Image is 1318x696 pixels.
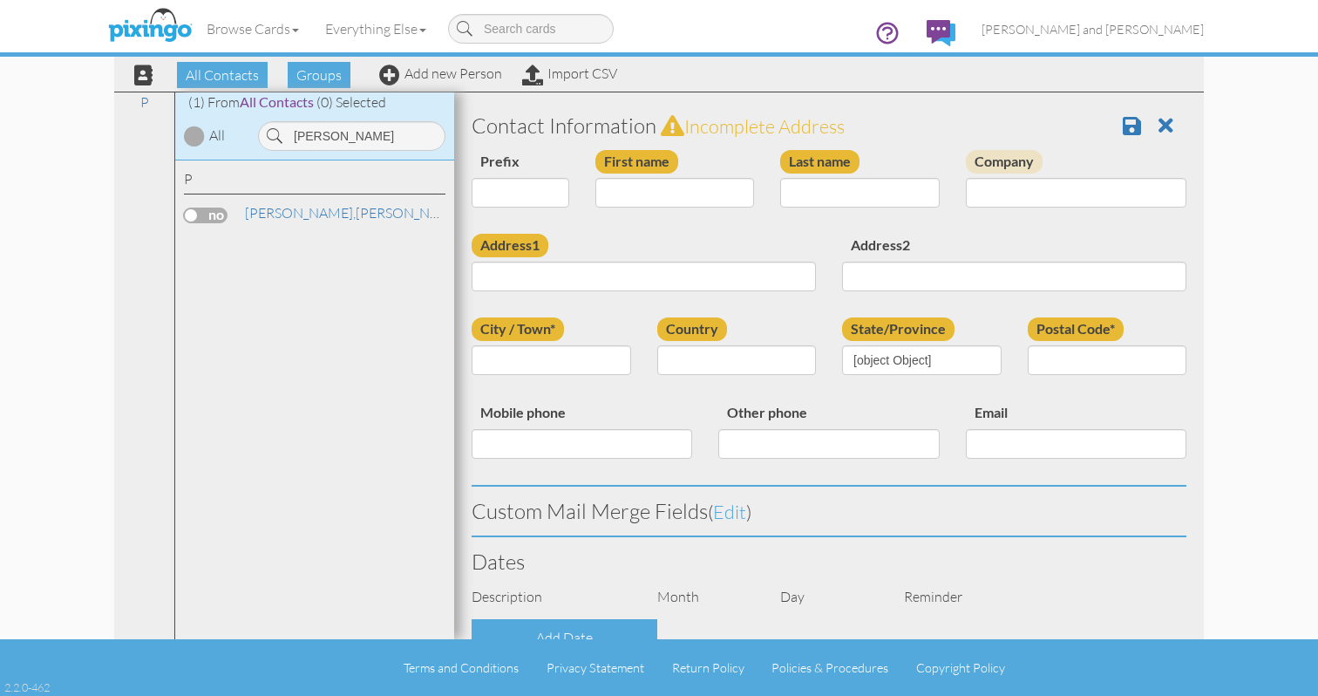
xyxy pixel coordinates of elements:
span: (0) Selected [316,93,386,111]
div: Day [767,587,891,607]
label: Postal Code* [1028,317,1124,341]
a: Import CSV [522,65,617,82]
a: Privacy Statement [547,660,644,675]
img: pixingo logo [104,4,196,48]
label: First name [595,150,678,174]
label: Other phone [718,401,816,425]
a: Terms and Conditions [404,660,519,675]
a: Return Policy [672,660,744,675]
span: edit [713,500,746,523]
a: Add new Person [379,65,502,82]
label: Company [966,150,1043,174]
div: (1) From [175,92,454,113]
h3: Custom Mail Merge Fields [472,500,1186,522]
img: comments.svg [927,20,955,46]
input: Search cards [448,14,614,44]
a: Copyright Policy [916,660,1005,675]
div: Reminder [891,587,1015,607]
span: All Contacts [240,93,314,110]
span: [PERSON_NAME], [245,204,356,222]
a: P [132,92,158,113]
div: Add Date [472,619,657,657]
a: [PERSON_NAME] and [PERSON_NAME] [968,7,1217,51]
div: Month [644,587,768,607]
span: All Contacts [177,62,268,88]
a: [PERSON_NAME] [243,202,465,223]
h3: Dates [472,550,1186,573]
a: Everything Else [312,7,439,51]
label: Prefix [472,150,528,174]
label: State/Province [842,317,955,341]
a: Browse Cards [194,7,312,51]
label: Mobile phone [472,401,574,425]
label: City / Town* [472,317,564,341]
label: Email [966,401,1016,425]
a: Policies & Procedures [771,660,888,675]
span: Groups [288,62,350,88]
span: Incomplete address [684,114,845,138]
label: Address1 [472,234,548,257]
span: [PERSON_NAME] and [PERSON_NAME] [982,22,1204,37]
label: Address2 [842,234,919,257]
label: Last name [780,150,859,174]
h3: Contact Information [472,114,1186,137]
div: Description [459,587,644,607]
div: P [184,169,445,194]
span: ( ) [708,500,751,523]
label: Country [657,317,727,341]
div: All [209,126,225,146]
div: 2.2.0-462 [4,679,50,695]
